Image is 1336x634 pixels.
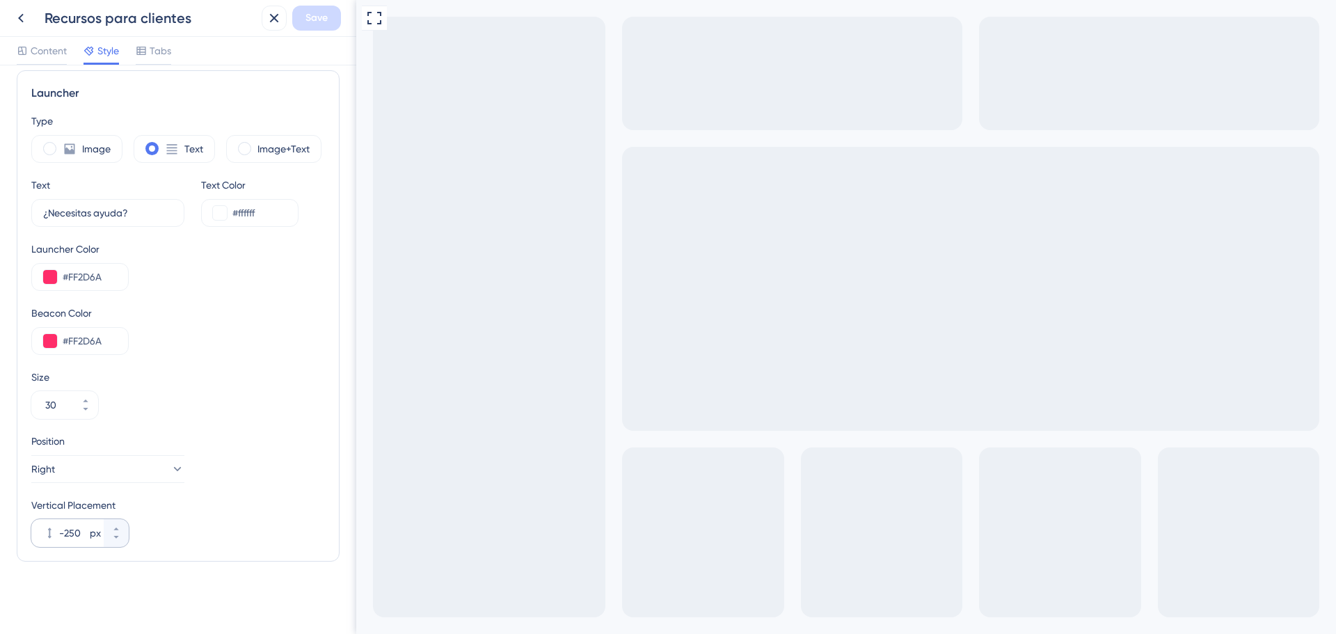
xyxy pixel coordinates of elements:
[150,42,171,59] span: Tabs
[12,2,101,19] span: ¿Necesitas ayuda?
[184,141,203,157] label: Text
[31,241,129,257] div: Launcher Color
[305,10,328,26] span: Save
[104,533,129,547] button: px
[31,433,184,450] div: Position
[110,6,113,17] div: 3
[292,6,341,31] button: Save
[97,42,119,59] span: Style
[31,455,184,483] button: Right
[59,525,87,541] input: px
[31,305,325,322] div: Beacon Color
[31,42,67,59] span: Content
[31,85,325,102] div: Launcher
[82,141,111,157] label: Image
[31,113,325,129] div: Type
[45,8,256,28] div: Recursos para clientes
[31,497,129,514] div: Vertical Placement
[201,177,299,193] div: Text Color
[43,205,173,221] input: Get Started
[31,461,55,477] span: Right
[104,519,129,533] button: px
[31,177,50,193] div: Text
[257,141,310,157] label: Image+Text
[31,369,325,386] div: Size
[90,525,101,541] div: px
